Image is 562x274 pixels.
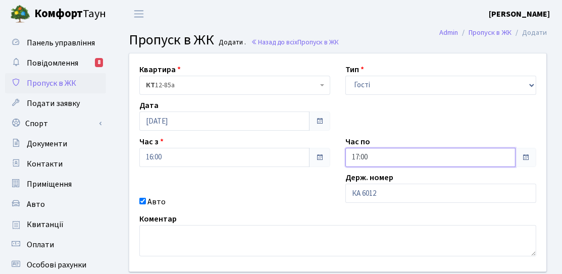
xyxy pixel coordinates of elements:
[251,37,339,47] a: Назад до всіхПропуск в ЖК
[27,179,72,190] span: Приміщення
[95,58,103,67] div: 8
[139,99,159,112] label: Дата
[5,114,106,134] a: Спорт
[5,134,106,154] a: Документи
[27,239,54,250] span: Оплати
[139,213,177,225] label: Коментар
[139,136,164,148] label: Час з
[27,158,63,170] span: Контакти
[439,27,458,38] a: Admin
[147,196,166,208] label: Авто
[27,98,80,109] span: Подати заявку
[345,172,393,184] label: Держ. номер
[489,8,550,20] a: [PERSON_NAME]
[5,174,106,194] a: Приміщення
[139,64,181,76] label: Квартира
[5,73,106,93] a: Пропуск в ЖК
[139,76,330,95] span: <b>КТ</b>&nbsp;&nbsp;&nbsp;&nbsp;12-85а
[489,9,550,20] b: [PERSON_NAME]
[5,93,106,114] a: Подати заявку
[5,53,106,73] a: Повідомлення8
[27,199,45,210] span: Авто
[27,37,95,48] span: Панель управління
[5,235,106,255] a: Оплати
[34,6,83,22] b: Комфорт
[345,64,364,76] label: Тип
[345,136,370,148] label: Час по
[345,184,536,203] input: AA0001AA
[27,138,67,149] span: Документи
[27,259,86,270] span: Особові рахунки
[5,214,106,235] a: Квитанції
[217,38,246,47] small: Додати .
[126,6,151,22] button: Переключити навігацію
[27,58,78,69] span: Повідомлення
[424,22,562,43] nav: breadcrumb
[5,194,106,214] a: Авто
[146,80,155,90] b: КТ
[469,27,512,38] a: Пропуск в ЖК
[34,6,106,23] span: Таун
[10,4,30,24] img: logo.png
[27,78,76,89] span: Пропуск в ЖК
[129,30,214,50] span: Пропуск в ЖК
[146,80,318,90] span: <b>КТ</b>&nbsp;&nbsp;&nbsp;&nbsp;12-85а
[27,219,64,230] span: Квитанції
[512,27,547,38] li: Додати
[5,33,106,53] a: Панель управління
[297,37,339,47] span: Пропуск в ЖК
[5,154,106,174] a: Контакти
